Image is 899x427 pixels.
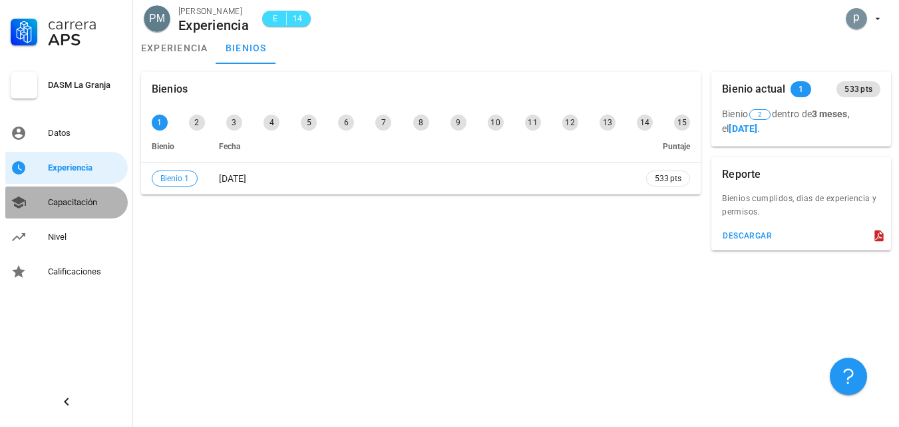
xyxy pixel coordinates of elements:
div: Experiencia [48,163,122,173]
b: 3 meses [812,109,848,119]
div: Nivel [48,232,122,242]
div: 2 [189,115,205,131]
a: Nivel [5,221,128,253]
span: 533 pts [655,172,681,185]
div: 14 [637,115,653,131]
span: E [270,12,281,25]
a: Datos [5,117,128,149]
a: Experiencia [5,152,128,184]
th: Bienio [141,131,208,163]
a: bienios [216,32,276,64]
div: Bienios [152,72,188,107]
div: 12 [562,115,578,131]
div: 7 [375,115,391,131]
div: APS [48,32,122,48]
span: 533 pts [844,81,872,97]
b: [DATE] [729,123,757,134]
span: 2 [758,110,762,119]
div: Datos [48,128,122,139]
button: descargar [717,226,777,245]
div: Capacitación [48,197,122,208]
span: Fecha [219,142,240,151]
span: [DATE] [219,173,246,184]
div: 10 [488,115,504,131]
div: [PERSON_NAME] [178,5,249,18]
div: Bienios cumplidos, dias de experiencia y permisos. [711,192,891,226]
span: Bienio [152,142,174,151]
span: Bienio dentro de , [722,109,849,119]
div: Reporte [722,157,761,192]
div: 4 [264,115,279,131]
div: DASM La Granja [48,80,122,91]
div: 15 [674,115,690,131]
div: 8 [413,115,429,131]
div: 6 [338,115,354,131]
div: avatar [846,8,867,29]
span: 1 [799,81,803,97]
th: Puntaje [635,131,701,163]
div: 3 [226,115,242,131]
div: 9 [450,115,466,131]
div: Calificaciones [48,266,122,277]
div: 1 [152,115,168,131]
span: PM [149,5,165,32]
a: Calificaciones [5,256,128,288]
a: experiencia [133,32,216,64]
span: Puntaje [663,142,690,151]
span: el . [722,123,760,134]
div: Bienio actual [722,72,785,107]
div: descargar [722,231,772,240]
div: Experiencia [178,18,249,33]
div: avatar [144,5,170,32]
span: 14 [292,12,303,25]
div: 5 [301,115,317,131]
th: Fecha [208,131,635,163]
div: 13 [600,115,616,131]
a: Capacitación [5,187,128,218]
div: 11 [525,115,541,131]
span: Bienio 1 [160,171,189,186]
div: Carrera [48,16,122,32]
